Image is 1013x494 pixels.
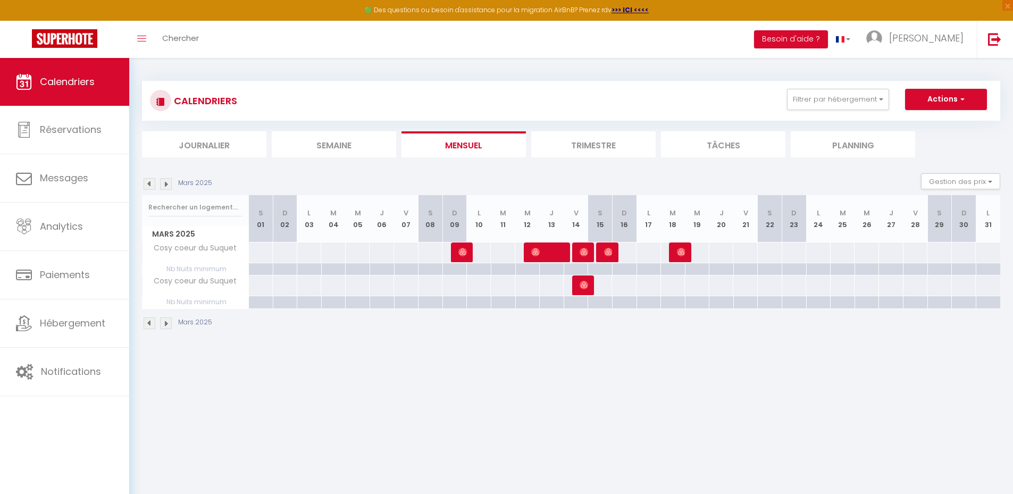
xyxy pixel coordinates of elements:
[598,208,602,218] abbr: S
[913,208,918,218] abbr: V
[791,131,915,157] li: Planning
[401,131,526,157] li: Mensuel
[40,220,83,233] span: Analytics
[40,316,105,330] span: Hébergement
[767,208,772,218] abbr: S
[162,32,199,44] span: Chercher
[817,208,820,218] abbr: L
[743,208,748,218] abbr: V
[758,195,782,242] th: 22
[937,208,942,218] abbr: S
[637,195,661,242] th: 17
[540,195,564,242] th: 13
[952,195,976,242] th: 30
[40,75,95,88] span: Calendriers
[297,195,322,242] th: 03
[986,208,990,218] abbr: L
[831,195,855,242] th: 25
[921,173,1000,189] button: Gestion des prix
[685,195,709,242] th: 19
[330,208,337,218] abbr: M
[380,208,384,218] abbr: J
[144,242,239,254] span: Cosy coeur du Suquet
[694,208,700,218] abbr: M
[855,195,879,242] th: 26
[622,208,627,218] abbr: D
[273,195,297,242] th: 02
[478,208,481,218] abbr: L
[927,195,952,242] th: 29
[961,208,967,218] abbr: D
[806,195,831,242] th: 24
[370,195,394,242] th: 06
[531,131,656,157] li: Trimestre
[988,32,1001,46] img: logout
[903,195,928,242] th: 28
[864,208,870,218] abbr: M
[733,195,758,242] th: 21
[515,195,540,242] th: 12
[879,195,903,242] th: 27
[719,208,724,218] abbr: J
[889,31,964,45] span: [PERSON_NAME]
[355,208,361,218] abbr: M
[282,208,288,218] abbr: D
[171,89,237,113] h3: CALENDRIERS
[404,208,408,218] abbr: V
[142,131,266,157] li: Journalier
[258,208,263,218] abbr: S
[840,208,846,218] abbr: M
[574,208,579,218] abbr: V
[669,208,676,218] abbr: M
[307,208,311,218] abbr: L
[647,208,650,218] abbr: L
[154,21,207,58] a: Chercher
[612,5,649,14] a: >>> ICI <<<<
[442,195,467,242] th: 09
[709,195,734,242] th: 20
[346,195,370,242] th: 05
[787,89,889,110] button: Filtrer par hébergement
[249,195,273,242] th: 01
[418,195,443,242] th: 08
[866,30,882,46] img: ...
[588,195,613,242] th: 15
[782,195,807,242] th: 23
[428,208,433,218] abbr: S
[754,30,828,48] button: Besoin d'aide ?
[612,195,637,242] th: 16
[394,195,418,242] th: 07
[661,131,785,157] li: Tâches
[143,227,248,242] span: Mars 2025
[661,195,685,242] th: 18
[889,208,893,218] abbr: J
[791,208,797,218] abbr: D
[976,195,1000,242] th: 31
[452,208,457,218] abbr: D
[321,195,346,242] th: 04
[178,178,212,188] p: Mars 2025
[467,195,491,242] th: 10
[858,21,977,58] a: ... [PERSON_NAME]
[40,268,90,281] span: Paiements
[148,198,242,217] input: Rechercher un logement...
[143,296,248,308] span: Nb Nuits minimum
[905,89,987,110] button: Actions
[549,208,554,218] abbr: J
[272,131,396,157] li: Semaine
[40,171,88,185] span: Messages
[40,123,102,136] span: Réservations
[178,317,212,328] p: Mars 2025
[41,365,101,378] span: Notifications
[143,263,248,275] span: Nb Nuits minimum
[32,29,97,48] img: Super Booking
[491,195,515,242] th: 11
[144,275,239,287] span: Cosy coeur du Suquet
[524,208,531,218] abbr: M
[564,195,588,242] th: 14
[500,208,506,218] abbr: M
